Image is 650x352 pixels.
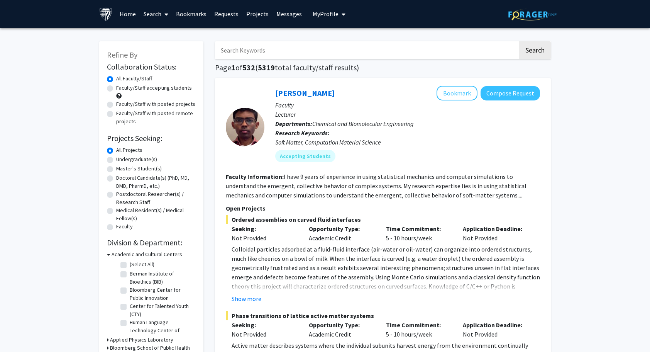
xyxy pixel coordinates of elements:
h2: Collaboration Status: [107,62,196,71]
h3: Applied Physics Laboratory [110,336,173,344]
label: (Select All) [130,260,154,269]
div: 5 - 10 hours/week [380,224,457,243]
p: Faculty [275,100,540,110]
p: Lecturer [275,110,540,119]
h3: Bloomberg School of Public Health [110,344,190,352]
div: Academic Credit [303,224,380,243]
span: 5319 [258,63,275,72]
p: Application Deadline: [463,320,528,330]
a: Messages [273,0,306,27]
img: Johns Hopkins University Logo [99,7,113,21]
h2: Projects Seeking: [107,134,196,143]
span: Refine By [107,50,137,60]
span: Ordered assemblies on curved fluid interfaces [226,215,540,224]
label: Undergraduate(s) [116,155,157,163]
b: Faculty Information: [226,173,284,180]
label: Center for Talented Youth (CTY) [130,302,194,318]
p: Time Commitment: [386,224,452,233]
label: Medical Resident(s) / Medical Fellow(s) [116,206,196,223]
div: Not Provided [457,224,534,243]
div: Not Provided [232,233,297,243]
label: Human Language Technology Center of Excellence (HLTCOE) [130,318,194,343]
label: All Faculty/Staff [116,75,152,83]
a: Requests [210,0,242,27]
label: All Projects [116,146,142,154]
b: Research Keywords: [275,129,330,137]
label: Doctoral Candidate(s) (PhD, MD, DMD, PharmD, etc.) [116,174,196,190]
span: 532 [242,63,255,72]
span: Phase transitions of lattice active matter systems [226,311,540,320]
div: Academic Credit [303,320,380,339]
p: Application Deadline: [463,224,528,233]
h3: Academic and Cultural Centers [112,250,182,258]
p: Colloidal particles adsorbed at a fluid-fluid interface (air-water or oil-water) can organize int... [232,245,540,300]
a: [PERSON_NAME] [275,88,335,98]
a: Projects [242,0,273,27]
fg-read-more: I have 9 years of experience in using statistical mechanics and computer simulations to understan... [226,173,526,199]
button: Add John Edison to Bookmarks [437,86,477,100]
div: 5 - 10 hours/week [380,320,457,339]
div: Not Provided [457,320,534,339]
label: Master's Student(s) [116,165,162,173]
a: Bookmarks [172,0,210,27]
label: Faculty/Staff with posted projects [116,100,195,108]
button: Show more [232,294,261,303]
h1: Page of ( total faculty/staff results) [215,63,551,72]
div: Soft Matter, Computation Material Science [275,138,540,147]
b: Departments: [275,120,312,128]
input: Search Keywords [215,41,518,59]
span: Chemical and Biomolecular Engineering [312,120,414,128]
a: Home [116,0,140,27]
mat-chip: Accepting Students [275,150,335,162]
p: Open Projects [226,204,540,213]
div: Not Provided [232,330,297,339]
p: Time Commitment: [386,320,452,330]
p: Opportunity Type: [309,224,374,233]
span: 1 [231,63,235,72]
label: Faculty/Staff accepting students [116,84,192,92]
h2: Division & Department: [107,238,196,247]
p: Seeking: [232,224,297,233]
p: Seeking: [232,320,297,330]
button: Search [519,41,551,59]
label: Postdoctoral Researcher(s) / Research Staff [116,190,196,206]
label: Berman Institute of Bioethics (BIB) [130,270,194,286]
p: Opportunity Type: [309,320,374,330]
button: Compose Request to John Edison [481,86,540,100]
iframe: Chat [6,317,33,346]
label: Faculty [116,223,133,231]
img: ForagerOne Logo [508,9,557,20]
label: Bloomberg Center for Public Innovation [130,286,194,302]
label: Faculty/Staff with posted remote projects [116,109,196,126]
span: My Profile [313,10,339,18]
a: Search [140,0,172,27]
